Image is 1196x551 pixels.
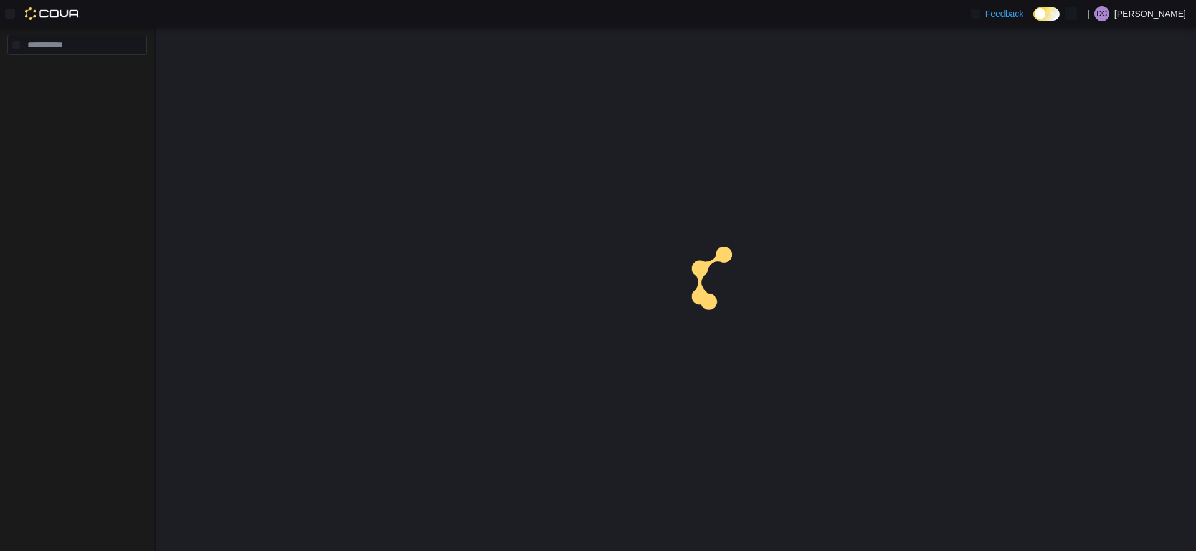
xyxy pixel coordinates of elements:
img: Cova [25,7,80,20]
span: Feedback [985,7,1023,20]
input: Dark Mode [1033,7,1060,21]
div: Donna Chapman [1094,6,1109,21]
nav: Complex example [7,57,147,87]
span: DC [1096,6,1107,21]
img: cova-loader [676,237,769,331]
a: Feedback [966,1,1028,26]
p: [PERSON_NAME] [1114,6,1186,21]
p: | [1087,6,1089,21]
